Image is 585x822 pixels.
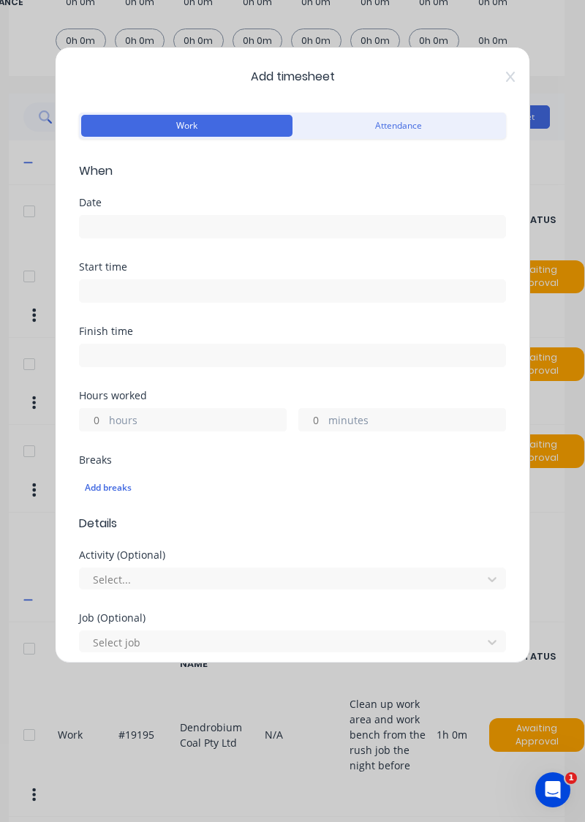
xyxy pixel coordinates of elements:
[79,550,506,560] div: Activity (Optional)
[79,262,506,272] div: Start time
[79,613,506,623] div: Job (Optional)
[292,115,504,137] button: Attendance
[535,772,570,807] iframe: Intercom live chat
[79,162,506,180] span: When
[109,412,286,431] label: hours
[79,391,506,401] div: Hours worked
[79,455,506,465] div: Breaks
[85,478,500,497] div: Add breaks
[81,115,292,137] button: Work
[79,197,506,208] div: Date
[79,515,506,532] span: Details
[79,326,506,336] div: Finish time
[79,68,506,86] span: Add timesheet
[328,412,505,431] label: minutes
[565,772,577,784] span: 1
[80,409,105,431] input: 0
[299,409,325,431] input: 0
